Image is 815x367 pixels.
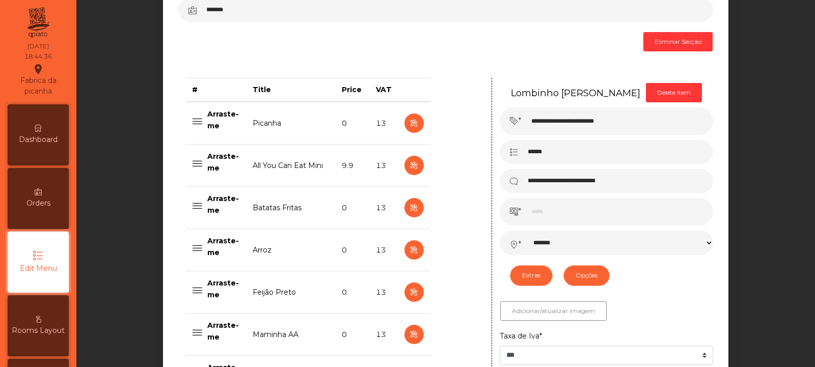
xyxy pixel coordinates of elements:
[336,314,370,356] td: 0
[247,314,336,356] td: Maminha AA
[370,271,398,314] td: 13
[19,134,58,145] span: Dashboard
[336,271,370,314] td: 0
[370,187,398,229] td: 13
[186,78,247,102] th: #
[336,145,370,187] td: 9.9
[336,229,370,271] td: 0
[207,320,240,343] p: Arraste-me
[370,314,398,356] td: 13
[370,102,398,145] td: 13
[511,87,640,99] h5: Lombinho [PERSON_NAME]
[370,145,398,187] td: 13
[207,235,240,258] p: Arraste-me
[12,325,65,336] span: Rooms Layout
[336,187,370,229] td: 0
[247,145,336,187] td: All You Can Eat Mini
[207,108,240,131] p: Arraste-me
[500,301,607,321] button: Adicionar/atualizar imagem
[247,271,336,314] td: Feijão Preto
[24,52,52,61] div: 18:44:36
[207,151,240,174] p: Arraste-me
[207,277,240,300] p: Arraste-me
[8,63,68,97] div: Fabrica da picanha
[26,198,50,209] span: Orders
[20,263,57,274] span: Edit Menu
[563,265,610,286] button: Opções
[25,5,50,41] img: qpiato
[643,32,713,51] button: Eliminar Secção
[247,187,336,229] td: Batatas Fritas
[510,265,553,286] button: Extras
[207,193,240,216] p: Arraste-me
[370,78,398,102] th: VAT
[646,83,702,102] button: Delete Item
[500,331,542,342] label: Taxa de Iva*
[247,78,336,102] th: Title
[336,102,370,145] td: 0
[370,229,398,271] td: 13
[28,42,49,51] div: [DATE]
[247,229,336,271] td: Arroz
[32,63,44,75] i: location_on
[336,78,370,102] th: Price
[247,102,336,145] td: Picanha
